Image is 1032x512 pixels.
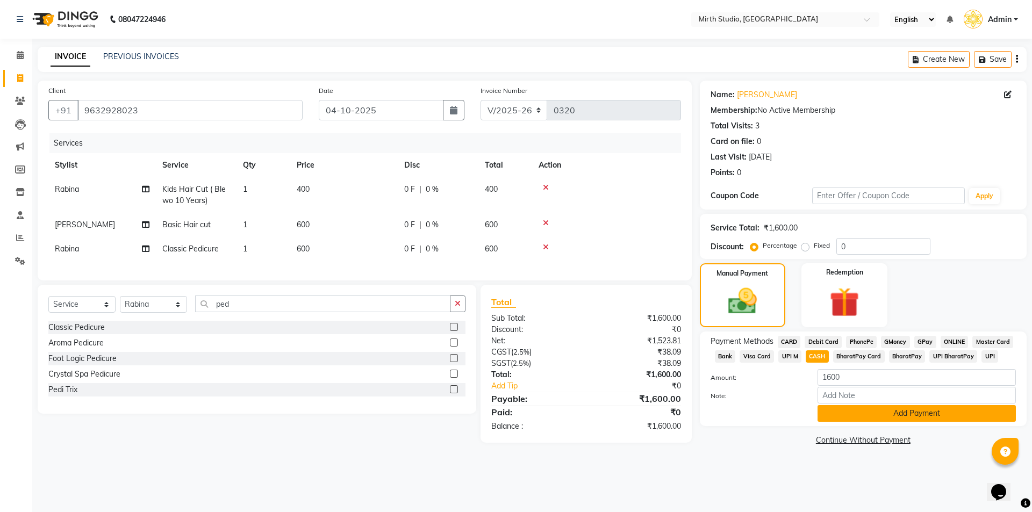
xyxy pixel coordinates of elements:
[719,285,766,318] img: _cash.svg
[48,369,120,380] div: Crystal Spa Pedicure
[586,406,689,419] div: ₹0
[586,335,689,347] div: ₹1,523.81
[483,406,586,419] div: Paid:
[914,336,936,348] span: GPay
[716,269,768,278] label: Manual Payment
[711,190,812,201] div: Coupon Code
[156,153,236,177] th: Service
[711,152,747,163] div: Last Visit:
[478,153,532,177] th: Total
[755,120,759,132] div: 3
[481,86,527,96] label: Invoice Number
[485,184,498,194] span: 400
[55,184,79,194] span: Rabina
[48,353,117,364] div: Foot Logic Pedicure
[48,322,105,333] div: Classic Pedicure
[974,51,1012,68] button: Save
[941,336,969,348] span: ONLINE
[586,347,689,358] div: ₹38.09
[703,373,809,383] label: Amount:
[820,284,869,321] img: _gift.svg
[988,14,1012,25] span: Admin
[969,188,1000,204] button: Apply
[27,4,101,34] img: logo
[711,89,735,100] div: Name:
[964,10,983,28] img: Admin
[889,350,926,363] span: BharatPay
[55,244,79,254] span: Rabina
[483,392,586,405] div: Payable:
[404,184,415,195] span: 0 F
[483,358,586,369] div: ( )
[908,51,970,68] button: Create New
[483,335,586,347] div: Net:
[236,153,290,177] th: Qty
[711,136,755,147] div: Card on file:
[715,350,736,363] span: Bank
[404,219,415,230] span: 0 F
[711,336,773,347] span: Payment Methods
[483,313,586,324] div: Sub Total:
[513,359,529,367] span: 2.5%
[764,222,798,234] div: ₹1,600.00
[483,324,586,335] div: Discount:
[818,387,1016,403] input: Add Note
[833,350,885,363] span: BharatPay Card
[491,347,511,357] span: CGST
[881,336,910,348] span: GMoney
[586,313,689,324] div: ₹1,600.00
[48,86,66,96] label: Client
[118,4,166,34] b: 08047224946
[48,384,77,395] div: Pedi Trix
[929,350,977,363] span: UPI BharatPay
[981,350,998,363] span: UPI
[483,347,586,358] div: ( )
[532,153,681,177] th: Action
[778,336,801,348] span: CARD
[48,337,104,349] div: Aroma Pedicure
[398,153,478,177] th: Disc
[818,405,1016,422] button: Add Payment
[812,188,965,204] input: Enter Offer / Coupon Code
[586,369,689,380] div: ₹1,600.00
[77,100,303,120] input: Search by Name/Mobile/Email/Code
[404,243,415,255] span: 0 F
[195,295,450,312] input: Search or Scan
[586,358,689,369] div: ₹38.09
[513,348,529,356] span: 2.5%
[297,184,310,194] span: 400
[483,369,586,380] div: Total:
[757,136,761,147] div: 0
[814,241,830,250] label: Fixed
[586,421,689,432] div: ₹1,600.00
[703,391,809,401] label: Note:
[711,222,759,234] div: Service Total:
[491,358,511,368] span: SGST
[711,105,1016,116] div: No Active Membership
[162,244,219,254] span: Classic Pedicure
[419,184,421,195] span: |
[711,120,753,132] div: Total Visits:
[162,220,211,229] span: Basic Hair cut
[826,268,863,277] label: Redemption
[763,241,797,250] label: Percentage
[290,153,398,177] th: Price
[805,336,842,348] span: Debit Card
[483,421,586,432] div: Balance :
[243,244,247,254] span: 1
[426,219,439,230] span: 0 %
[55,220,115,229] span: [PERSON_NAME]
[737,89,797,100] a: [PERSON_NAME]
[319,86,333,96] label: Date
[243,220,247,229] span: 1
[485,220,498,229] span: 600
[711,167,735,178] div: Points:
[419,243,421,255] span: |
[711,105,757,116] div: Membership:
[806,350,829,363] span: CASH
[51,47,90,67] a: INVOICE
[749,152,772,163] div: [DATE]
[846,336,877,348] span: PhonePe
[419,219,421,230] span: |
[48,100,78,120] button: +91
